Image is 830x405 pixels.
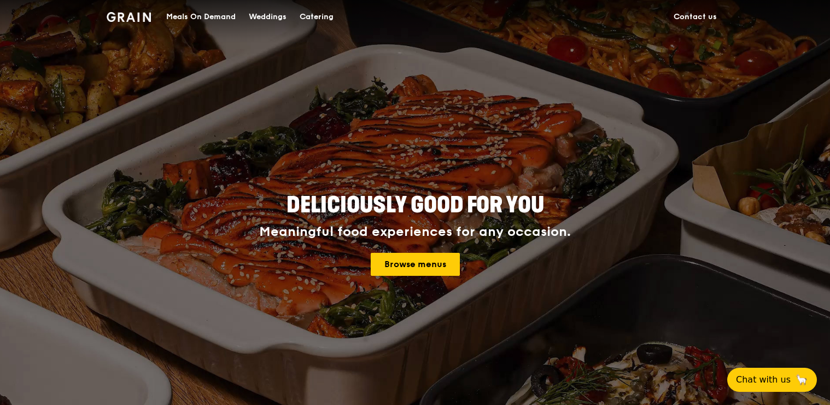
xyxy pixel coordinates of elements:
div: Meals On Demand [166,1,236,33]
img: Grain [107,12,151,22]
span: Chat with us [736,373,791,386]
a: Contact us [667,1,723,33]
div: Catering [300,1,334,33]
a: Weddings [242,1,293,33]
span: 🦙 [795,373,808,386]
button: Chat with us🦙 [727,368,817,392]
div: Weddings [249,1,287,33]
a: Catering [293,1,340,33]
a: Browse menus [371,253,460,276]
